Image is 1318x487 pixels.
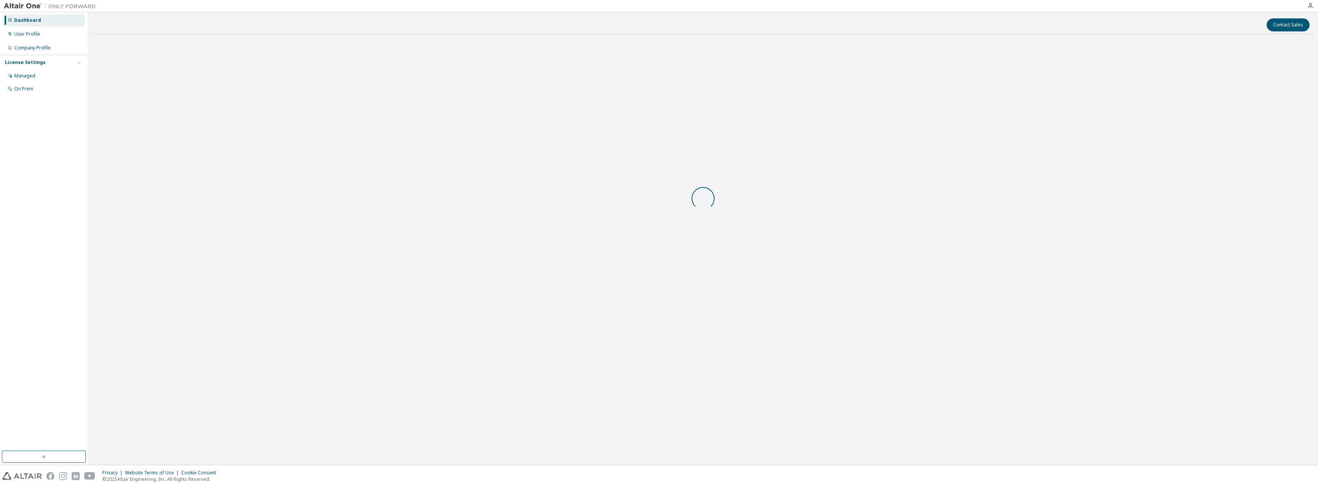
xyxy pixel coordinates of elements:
div: On Prem [14,86,33,92]
button: Contact Sales [1267,18,1310,31]
img: facebook.svg [46,472,54,480]
img: linkedin.svg [72,472,80,480]
div: Privacy [102,470,125,476]
img: altair_logo.svg [2,472,42,480]
div: Dashboard [14,17,41,23]
div: User Profile [14,31,40,37]
div: Company Profile [14,45,51,51]
div: Cookie Consent [181,470,221,476]
div: Managed [14,73,35,79]
p: © 2025 Altair Engineering, Inc. All Rights Reserved. [102,476,221,482]
img: instagram.svg [59,472,67,480]
div: License Settings [5,59,46,66]
img: Altair One [4,2,100,10]
img: youtube.svg [84,472,95,480]
div: Website Terms of Use [125,470,181,476]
